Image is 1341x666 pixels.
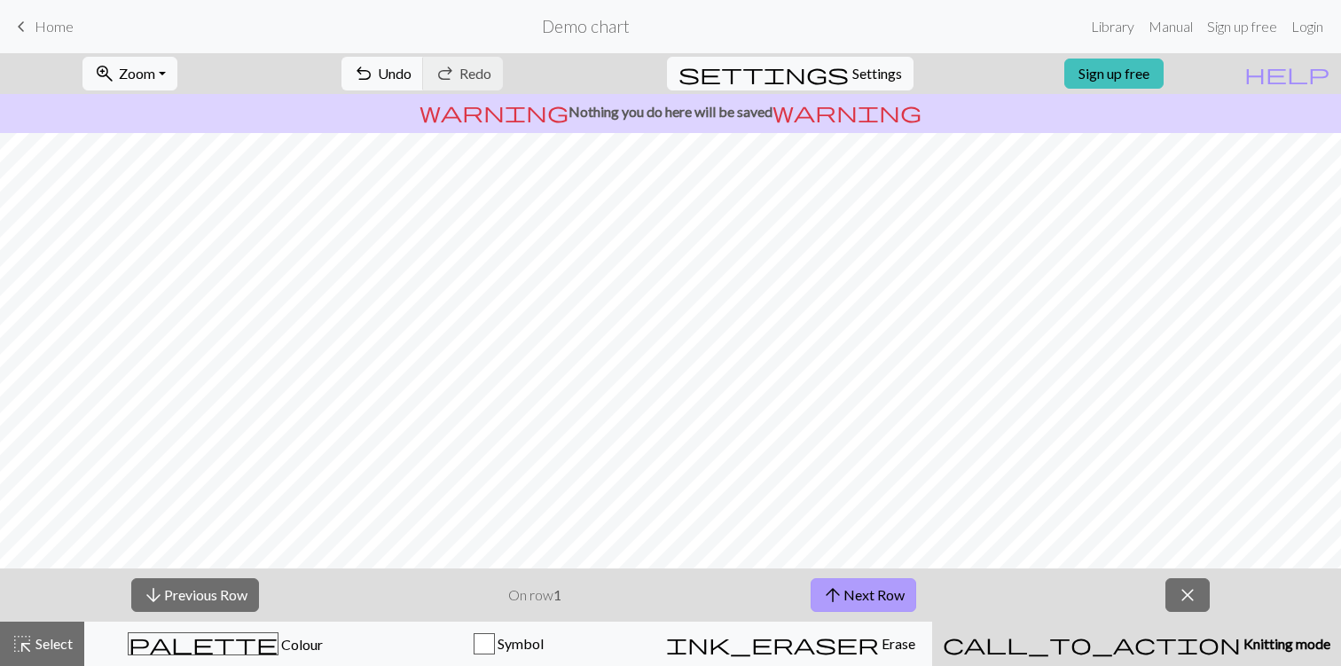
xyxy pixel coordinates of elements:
span: Colour [278,636,323,653]
span: keyboard_arrow_left [11,14,32,39]
p: On row [508,584,561,606]
span: close [1177,583,1198,607]
a: Sign up free [1200,9,1284,44]
span: undo [353,61,374,86]
a: Manual [1141,9,1200,44]
button: SettingsSettings [667,57,914,90]
span: palette [129,631,278,656]
span: warning [772,99,921,124]
i: Settings [678,63,849,84]
span: zoom_in [94,61,115,86]
span: call_to_action [943,631,1241,656]
a: Sign up free [1064,59,1164,89]
span: Erase [879,635,915,652]
span: ink_eraser [666,631,879,656]
button: Zoom [82,57,177,90]
span: Zoom [119,65,155,82]
span: Knitting mode [1241,635,1330,652]
button: Knitting mode [932,622,1341,666]
a: Login [1284,9,1330,44]
button: Undo [341,57,424,90]
span: Undo [378,65,412,82]
span: Symbol [495,635,544,652]
span: settings [678,61,849,86]
button: Erase [649,622,932,666]
button: Next Row [811,578,916,612]
span: warning [420,99,569,124]
span: Settings [852,63,902,84]
strong: 1 [553,586,561,603]
span: arrow_upward [822,583,843,607]
p: Nothing you do here will be saved [7,101,1334,122]
span: Home [35,18,74,35]
span: help [1244,61,1329,86]
a: Library [1084,9,1141,44]
span: arrow_downward [143,583,164,607]
button: Colour [84,622,367,666]
h2: Demo chart [542,16,630,36]
button: Symbol [367,622,650,666]
a: Home [11,12,74,42]
button: Previous Row [131,578,259,612]
span: Select [33,635,73,652]
span: highlight_alt [12,631,33,656]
